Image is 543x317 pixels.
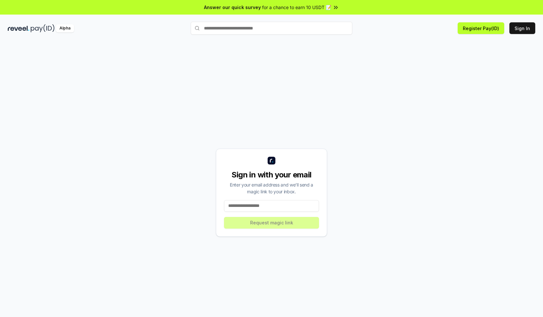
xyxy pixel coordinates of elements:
div: Sign in with your email [224,170,319,180]
img: reveel_dark [8,24,29,32]
span: for a chance to earn 10 USDT 📝 [262,4,331,11]
button: Register Pay(ID) [458,22,504,34]
div: Alpha [56,24,74,32]
div: Enter your email address and we’ll send a magic link to your inbox. [224,181,319,195]
button: Sign In [509,22,535,34]
img: logo_small [268,157,275,164]
img: pay_id [31,24,55,32]
span: Answer our quick survey [204,4,261,11]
